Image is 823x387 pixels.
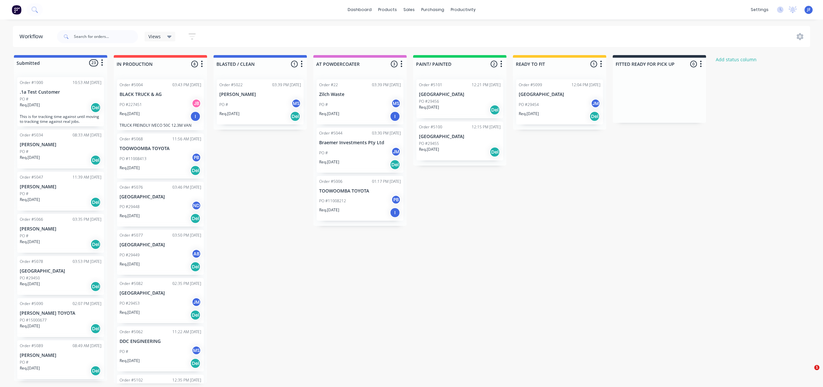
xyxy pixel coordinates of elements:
div: Order #510112:21 PM [DATE][GEOGRAPHIC_DATA]PO #29456Req.[DATE]Del [416,79,503,118]
div: Del [390,159,400,170]
p: Req. [DATE] [120,111,140,117]
div: Order #506811:56 AM [DATE]TOOWOOMBA TOYOTAPO #11008413PBReq.[DATE]Del [117,134,204,179]
div: Order #5066 [20,217,43,222]
p: [GEOGRAPHIC_DATA] [120,290,201,296]
p: [PERSON_NAME] [20,184,101,190]
p: Req. [DATE] [319,111,339,117]
div: Del [190,213,201,224]
p: PO #15000677 [20,317,47,323]
div: Order #5102 [120,377,143,383]
div: Order #510012:15 PM [DATE][GEOGRAPHIC_DATA]PO #29455Req.[DATE]Del [416,122,503,160]
div: Order #22 [319,82,338,88]
div: Del [190,262,201,272]
p: Req. [DATE] [319,207,339,213]
div: Del [190,358,201,369]
p: Zilch Waste [319,92,401,97]
div: Order #504711:39 AM [DATE][PERSON_NAME]PO #Req.[DATE]Del [17,172,104,211]
p: [GEOGRAPHIC_DATA] [519,92,600,97]
p: PO #29454 [519,102,539,108]
div: ND [191,201,201,210]
p: Req. [DATE] [20,102,40,108]
div: Order #5082 [120,281,143,287]
p: Req. [DATE] [120,310,140,315]
div: Order #506211:22 AM [DATE]DDC ENGINEERINGPO #MSReq.[DATE]Del [117,326,204,371]
div: Order #5089 [20,343,43,349]
div: AB [191,249,201,259]
p: [PERSON_NAME] [20,142,101,147]
div: 11:39 AM [DATE] [73,174,101,180]
div: Order #509912:04 PM [DATE][GEOGRAPHIC_DATA]PO #29454JMReq.[DATE]Del [516,79,603,124]
div: Order #5090 [20,301,43,307]
p: PO # [20,233,29,239]
div: JM [591,99,600,108]
div: Order #502203:39 PM [DATE][PERSON_NAME]PO #MSReq.[DATE]Del [217,79,304,124]
div: Order #500403:43 PM [DATE]BLACK TRUCK & AGPO #227451JBReq.[DATE]ITRUCK FREINDLY IVECO 50C 12.3M VAN [117,79,204,130]
p: PO #29455 [419,141,439,147]
div: 12:35 PM [DATE] [172,377,201,383]
p: PO #11008212 [319,198,346,204]
div: MS [291,99,301,108]
a: dashboard [344,5,375,15]
div: JM [191,297,201,307]
p: PO # [20,149,29,155]
p: TOOWOOMBA TOYOTA [120,146,201,151]
div: Order #507703:50 PM [DATE][GEOGRAPHIC_DATA]PO #29449ABReq.[DATE]Del [117,230,204,275]
div: 11:22 AM [DATE] [172,329,201,335]
div: Order #503408:33 AM [DATE][PERSON_NAME]PO #Req.[DATE]Del [17,130,104,169]
p: PO # [319,102,328,108]
div: I [390,207,400,218]
span: Views [148,33,161,40]
div: 03:46 PM [DATE] [172,184,201,190]
div: 03:39 PM [DATE] [372,82,401,88]
div: Order #5078 [20,259,43,264]
div: Order #1000 [20,80,43,86]
div: 02:35 PM [DATE] [172,281,201,287]
div: Order #5006 [319,179,342,184]
div: Order #5068 [120,136,143,142]
div: Order #5077 [120,232,143,238]
div: Order #5034 [20,132,43,138]
div: Order #5004 [120,82,143,88]
p: [PERSON_NAME] TOYOTA [20,311,101,316]
p: PO #29450 [20,275,40,281]
p: PO #29456 [419,99,439,104]
div: I [390,111,400,122]
p: [PERSON_NAME] [20,226,101,232]
p: Req. [DATE] [419,104,439,110]
div: Order #507603:46 PM [DATE][GEOGRAPHIC_DATA]PO #29448NDReq.[DATE]Del [117,182,204,227]
div: Order #5076 [120,184,143,190]
div: products [375,5,400,15]
p: Req. [DATE] [419,147,439,152]
span: JF [807,7,810,13]
div: 12:15 PM [DATE] [472,124,501,130]
div: Order #2203:39 PM [DATE]Zilch WastePO #MSReq.[DATE]I [317,79,403,124]
div: Order #100010:53 AM [DATE].1a Test CustomerPO #Req.[DATE]DelThis is for tracking time against unt... [17,77,104,126]
p: Req. [DATE] [319,159,339,165]
div: Del [90,366,101,376]
div: PB [191,153,201,162]
p: PO #29448 [120,204,140,210]
div: Order #5100 [419,124,442,130]
p: PO # [219,102,228,108]
div: Del [90,239,101,250]
div: Del [90,281,101,292]
div: Del [589,111,600,122]
div: Order #5062 [120,329,143,335]
div: Order #5044 [319,130,342,136]
p: Req. [DATE] [219,111,239,117]
p: This is for tracking time against until moving to tracking time against real jobs. [20,114,101,124]
button: Add status column [713,55,760,64]
p: Req. [DATE] [120,261,140,267]
div: 11:56 AM [DATE] [172,136,201,142]
div: Workflow [19,33,46,41]
div: 03:53 PM [DATE] [73,259,101,264]
div: Del [290,111,300,122]
div: productivity [447,5,479,15]
div: 10:53 AM [DATE] [73,80,101,86]
p: BLACK TRUCK & AG [120,92,201,97]
input: Search for orders... [74,30,138,43]
p: [GEOGRAPHIC_DATA] [120,242,201,248]
div: Order #508202:35 PM [DATE][GEOGRAPHIC_DATA]PO #29453JMReq.[DATE]Del [117,278,204,323]
p: [PERSON_NAME] [20,353,101,358]
div: Del [490,147,500,157]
